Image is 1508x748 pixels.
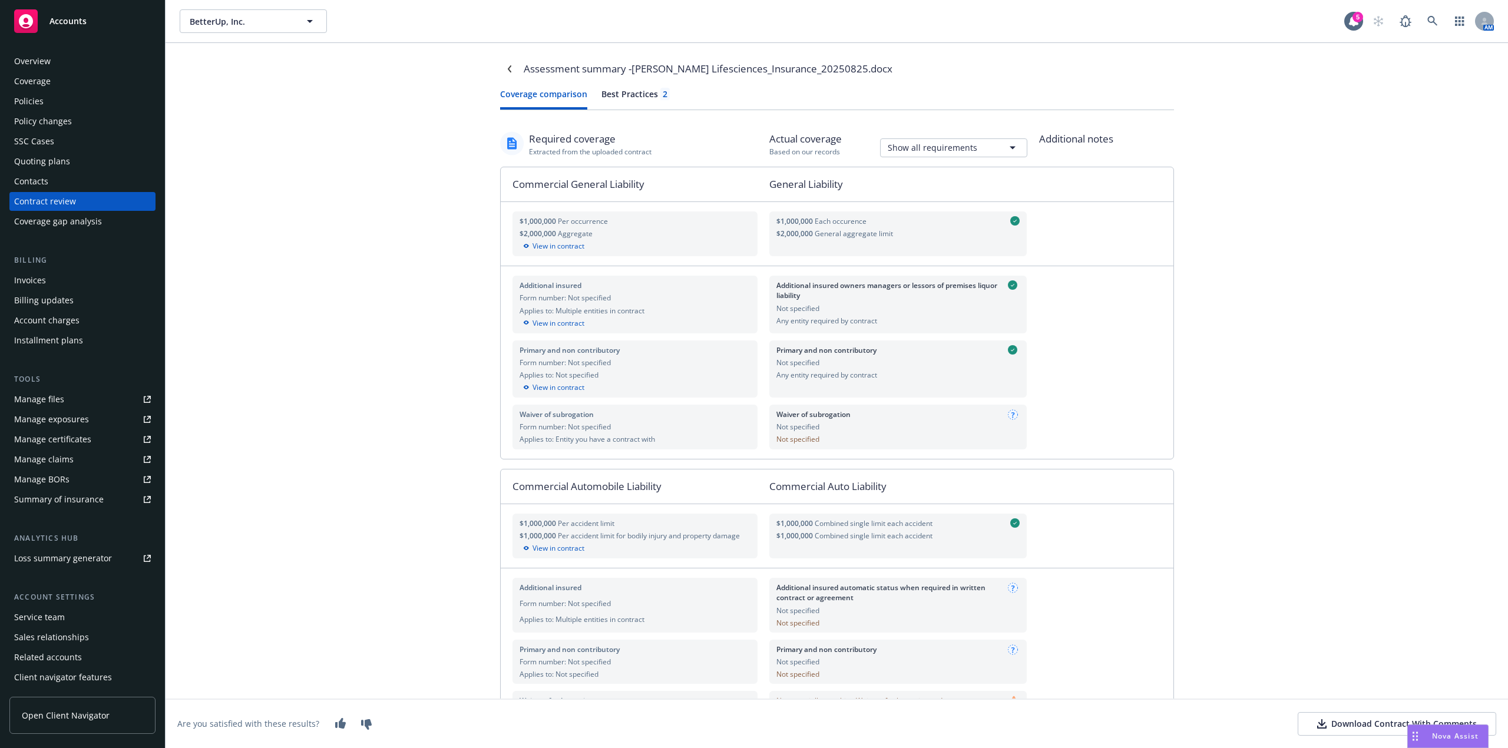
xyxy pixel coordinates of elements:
[520,657,751,667] div: Form number: Not specified
[815,518,932,528] span: Combined single limit each accident
[501,167,770,201] div: Commercial General Liability
[9,430,156,449] a: Manage certificates
[14,490,104,509] div: Summary of insurance
[9,628,156,647] a: Sales relationships
[14,668,112,687] div: Client navigator features
[520,345,751,355] div: Primary and non contributory
[769,469,1039,504] div: Commercial Auto Liability
[520,669,751,679] div: Applies to: Not specified
[1367,9,1390,33] a: Start snowing
[9,648,156,667] a: Related accounts
[520,644,751,654] div: Primary and non contributory
[520,241,751,251] div: View in contract
[776,605,1003,615] span: Not specified
[520,582,751,596] div: Additional insured
[49,16,87,26] span: Accounts
[776,229,813,239] span: $2,000,000
[14,331,83,350] div: Installment plans
[500,88,587,110] button: Coverage comparison
[601,88,670,100] div: Best Practices
[14,608,65,627] div: Service team
[1394,9,1417,33] a: Report a Bug
[14,470,70,489] div: Manage BORs
[776,409,851,419] span: Waiver of subrogation
[14,52,51,71] div: Overview
[9,212,156,231] a: Coverage gap analysis
[14,628,89,647] div: Sales relationships
[776,518,813,528] span: $1,000,000
[529,147,652,157] div: Extracted from the uploaded contract
[520,280,751,290] div: Additional insured
[815,216,867,226] span: Each occurence
[558,216,608,226] span: Per occurrence
[14,72,51,91] div: Coverage
[9,490,156,509] a: Summary of insurance
[776,303,1003,313] span: Not specified
[1408,725,1423,747] div: Drag to move
[776,531,813,541] span: $1,000,000
[520,318,751,329] div: View in contract
[14,450,74,469] div: Manage claims
[9,291,156,310] a: Billing updates
[9,549,156,568] a: Loss summary generator
[9,72,156,91] a: Coverage
[9,311,156,330] a: Account charges
[1421,9,1444,33] a: Search
[9,591,156,603] div: Account settings
[776,669,877,679] span: Not specified
[9,450,156,469] a: Manage claims
[9,390,156,409] a: Manage files
[9,52,156,71] a: Overview
[520,696,751,706] div: Waiver of subrogation
[520,409,751,419] div: Waiver of subrogation
[1448,9,1471,33] a: Switch app
[14,271,46,290] div: Invoices
[9,92,156,111] a: Policies
[9,331,156,350] a: Installment plans
[9,373,156,385] div: Tools
[9,410,156,429] a: Manage exposures
[180,9,327,33] button: BetterUp, Inc.
[776,358,877,368] span: Not specified
[558,518,614,528] span: Per accident limit
[769,167,1039,201] div: General Liability
[500,59,519,78] a: Navigate back
[776,618,1003,628] span: Not specified
[9,132,156,151] a: SSC Cases
[520,422,751,432] div: Form number: Not specified
[520,543,751,554] div: View in contract
[9,172,156,191] a: Contacts
[776,696,1003,726] span: No potentially matching Waiver of subrogation endorsements were found for Commercial Automobile L...
[776,370,877,380] span: Any entity required by contract
[1317,718,1477,730] div: Download Contract With Comments
[520,293,751,303] div: Form number: Not specified
[558,531,740,541] span: Per accident limit for bodily injury and property damage
[520,531,558,541] span: $1,000,000
[520,370,751,380] div: Applies to: Not specified
[14,212,102,231] div: Coverage gap analysis
[520,306,751,316] div: Applies to: Multiple entities in contract
[14,132,54,151] div: SSC Cases
[520,382,751,393] div: View in contract
[190,15,292,28] span: BetterUp, Inc.
[1039,131,1174,147] div: Additional notes
[14,192,76,211] div: Contract review
[14,311,80,330] div: Account charges
[9,254,156,266] div: Billing
[815,531,932,541] span: Combined single limit each accident
[14,172,48,191] div: Contacts
[776,644,877,654] span: Primary and non contributory
[529,131,652,147] div: Required coverage
[9,668,156,687] a: Client navigator features
[524,61,892,77] div: Assessment summary - [PERSON_NAME] Lifesciences_Insurance_20250825.docx
[9,608,156,627] a: Service team
[776,582,1003,603] span: Additional insured automatic status when required in written contract or agreement
[776,434,851,444] span: Not specified
[14,112,72,131] div: Policy changes
[520,434,751,444] div: Applies to: Entity you have a contract with
[14,390,64,409] div: Manage files
[776,316,1003,326] span: Any entity required by contract
[14,291,74,310] div: Billing updates
[1407,724,1489,748] button: Nova Assist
